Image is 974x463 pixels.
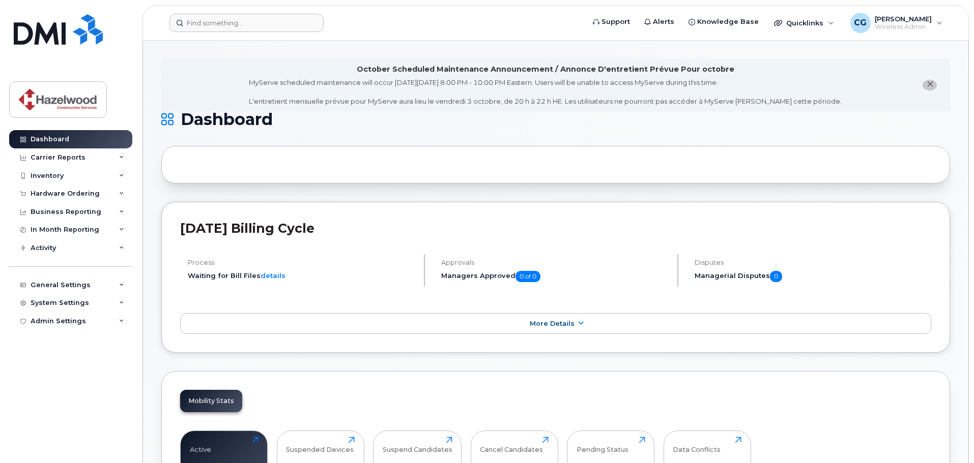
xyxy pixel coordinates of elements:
[577,437,628,453] div: Pending Status
[286,437,354,453] div: Suspended Devices
[188,259,415,266] h4: Process
[249,78,842,106] div: MyServe scheduled maintenance will occur [DATE][DATE] 8:00 PM - 10:00 PM Eastern. Users will be u...
[480,437,543,453] div: Cancel Candidates
[673,437,721,453] div: Data Conflicts
[188,271,415,281] li: Waiting for Bill Files
[530,320,575,327] span: More Details
[770,271,782,282] span: 0
[695,271,931,282] h5: Managerial Disputes
[383,437,452,453] div: Suspend Candidates
[261,271,285,280] a: details
[923,80,937,90] button: close notification
[181,112,273,127] span: Dashboard
[441,271,669,282] h5: Managers Approved
[515,271,540,282] span: 0 of 0
[190,437,211,453] div: Active
[357,64,734,75] div: October Scheduled Maintenance Announcement / Annonce D'entretient Prévue Pour octobre
[695,259,931,266] h4: Disputes
[441,259,669,266] h4: Approvals
[180,221,931,236] h2: [DATE] Billing Cycle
